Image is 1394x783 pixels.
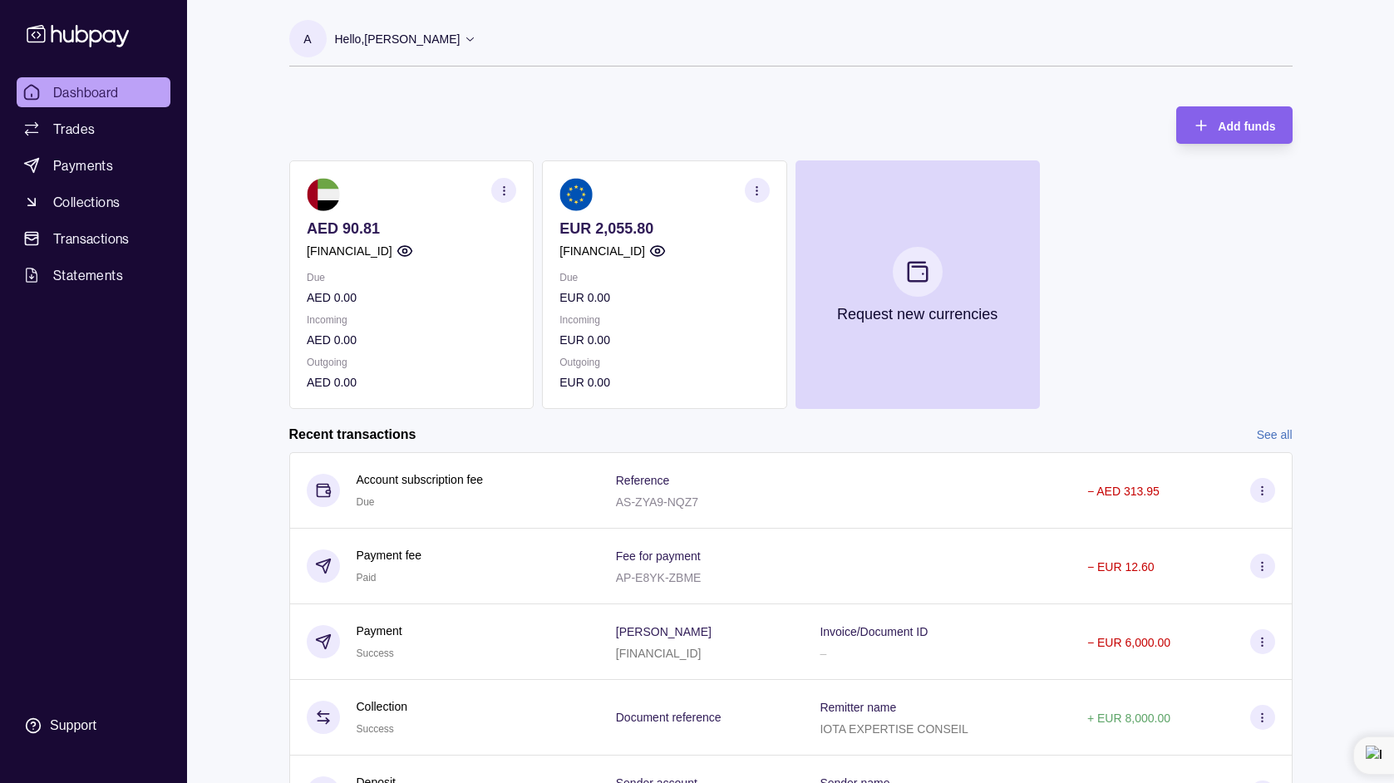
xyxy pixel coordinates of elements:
[837,305,997,323] p: Request new currencies
[616,571,702,584] p: AP-E8YK-ZBME
[17,150,170,180] a: Payments
[335,30,461,48] p: Hello, [PERSON_NAME]
[820,625,928,638] p: Invoice/Document ID
[357,470,484,489] p: Account subscription fee
[820,701,896,714] p: Remitter name
[357,622,402,640] p: Payment
[307,242,392,260] p: [FINANCIAL_ID]
[1087,560,1155,574] p: − EUR 12.60
[559,242,645,260] p: [FINANCIAL_ID]
[1087,485,1160,498] p: − AED 313.95
[559,311,769,329] p: Incoming
[289,426,416,444] h2: Recent transactions
[357,572,377,584] span: Paid
[53,192,120,212] span: Collections
[357,723,394,735] span: Success
[303,30,311,48] p: A
[53,82,119,102] span: Dashboard
[1087,712,1170,725] p: + EUR 8,000.00
[307,268,516,287] p: Due
[307,311,516,329] p: Incoming
[17,224,170,254] a: Transactions
[559,373,769,391] p: EUR 0.00
[820,722,968,736] p: IOTA EXPERTISE CONSEIL
[616,549,701,563] p: Fee for payment
[559,331,769,349] p: EUR 0.00
[17,114,170,144] a: Trades
[1176,106,1292,144] button: Add funds
[616,474,670,487] p: Reference
[17,77,170,107] a: Dashboard
[1257,426,1293,444] a: See all
[559,288,769,307] p: EUR 0.00
[357,648,394,659] span: Success
[559,178,593,211] img: eu
[357,546,422,564] p: Payment fee
[616,647,702,660] p: [FINANCIAL_ID]
[307,353,516,372] p: Outgoing
[616,711,722,724] p: Document reference
[50,717,96,735] div: Support
[357,496,375,508] span: Due
[616,495,698,509] p: AS-ZYA9-NQZ7
[17,187,170,217] a: Collections
[307,288,516,307] p: AED 0.00
[795,160,1039,409] button: Request new currencies
[1087,636,1170,649] p: − EUR 6,000.00
[307,331,516,349] p: AED 0.00
[53,265,123,285] span: Statements
[307,373,516,391] p: AED 0.00
[53,155,113,175] span: Payments
[559,268,769,287] p: Due
[820,647,826,660] p: –
[559,353,769,372] p: Outgoing
[17,708,170,743] a: Support
[559,219,769,238] p: EUR 2,055.80
[307,219,516,238] p: AED 90.81
[1218,120,1275,133] span: Add funds
[357,697,407,716] p: Collection
[616,625,712,638] p: [PERSON_NAME]
[307,178,340,211] img: ae
[53,229,130,249] span: Transactions
[17,260,170,290] a: Statements
[53,119,95,139] span: Trades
